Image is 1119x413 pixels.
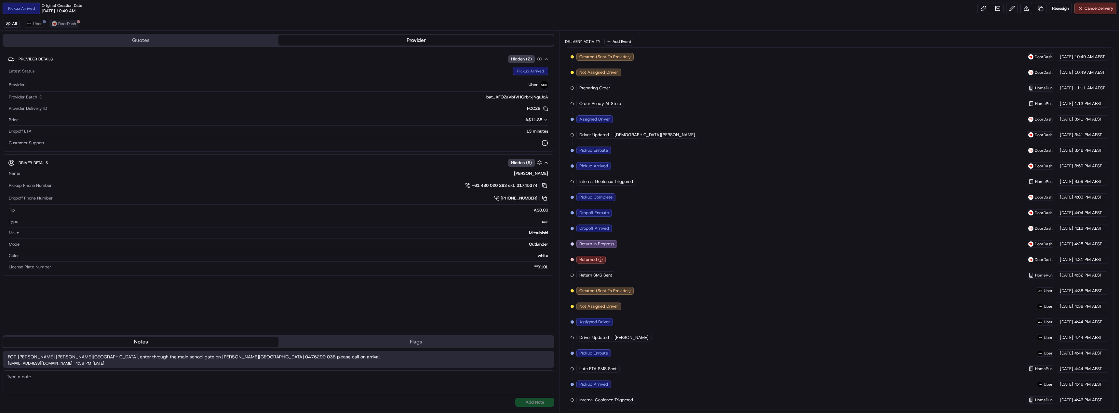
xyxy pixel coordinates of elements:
[491,117,548,123] button: A$11.88
[1074,179,1102,185] span: 3:59 PM AEST
[1044,319,1053,325] span: Uber
[1060,335,1073,341] span: [DATE]
[1074,381,1102,387] span: 4:46 PM AEST
[19,57,53,62] span: Provider Details
[1029,273,1053,278] button: HomeRun
[508,55,544,63] button: Hidden (2)
[1035,101,1053,106] span: HomeRun
[494,195,548,202] a: [PHONE_NUMBER]
[1049,3,1072,14] button: Reassign
[529,82,538,88] span: Uber
[9,171,20,176] span: Name
[1074,132,1102,138] span: 3:41 PM AEST
[614,132,695,138] span: [DEMOGRAPHIC_DATA][PERSON_NAME]
[579,148,608,153] span: Pickup Enroute
[23,241,548,247] div: Outlander
[1028,70,1033,75] img: doordash_logo_v2.png
[1060,116,1073,122] span: [DATE]
[1074,319,1102,325] span: 4:44 PM AEST
[1060,194,1073,200] span: [DATE]
[8,361,73,365] span: [EMAIL_ADDRESS][DOMAIN_NAME]
[1028,241,1033,247] img: doordash_logo_v2.png
[1060,179,1073,185] span: [DATE]
[465,182,548,189] a: +61 480 020 263 ext. 31745374
[9,117,19,123] span: Price
[1074,288,1102,294] span: 4:38 PM AEST
[3,337,278,347] button: Notes
[22,230,548,236] div: Mitsubishi
[9,219,18,225] span: Type
[565,39,600,44] div: Delivery Activity
[579,350,608,356] span: Pickup Enroute
[23,171,548,176] div: [PERSON_NAME]
[579,101,621,107] span: Order Ready At Store
[508,159,544,167] button: Hidden (5)
[1074,163,1102,169] span: 3:59 PM AEST
[3,35,278,45] button: Quotes
[75,361,91,365] span: 4:38 PM
[1052,6,1069,11] span: Reassign
[1074,194,1102,200] span: 4:03 PM AEST
[1060,272,1073,278] span: [DATE]
[1028,148,1033,153] img: doordash_logo_v2.png
[1028,257,1033,262] img: doordash_logo_v2.png
[1060,163,1073,169] span: [DATE]
[1035,366,1053,371] span: HomeRun
[19,160,48,165] span: Driver Details
[9,128,32,134] span: Dropoff ETA
[579,226,609,231] span: Dropoff Arrived
[1074,116,1102,122] span: 3:41 PM AEST
[1074,272,1102,278] span: 4:32 PM AEST
[579,257,597,263] span: Returned
[1074,148,1102,153] span: 3:42 PM AEST
[9,264,51,270] span: License Plate Number
[52,21,57,26] img: doordash_logo_v2.png
[1044,335,1053,340] span: Uber
[9,195,53,201] span: Dropoff Phone Number
[1044,304,1053,309] span: Uber
[1029,397,1053,403] button: HomeRun
[9,140,45,146] span: Customer Support
[1074,54,1105,60] span: 10:49 AM AEST
[18,207,548,213] div: A$0.00
[1035,195,1053,200] span: DoorDash
[1035,70,1053,75] span: DoorDash
[579,397,633,403] span: Internal Geofence Triggered
[278,337,554,347] button: Flags
[1060,350,1073,356] span: [DATE]
[1060,257,1073,263] span: [DATE]
[21,219,548,225] div: car
[1074,366,1102,372] span: 4:44 PM AEST
[501,195,537,201] span: [PHONE_NUMBER]
[1060,54,1073,60] span: [DATE]
[1060,226,1073,231] span: [DATE]
[1029,179,1053,184] button: HomeRun
[579,116,610,122] span: Assigned Driver
[1044,288,1053,293] span: Uber
[49,20,79,28] button: DoorDash
[579,366,617,372] span: Late ETA SMS Sent
[579,288,631,294] span: Created (Sent To Provider)
[33,21,42,26] span: Uber
[1074,303,1102,309] span: 4:38 PM AEST
[1028,117,1033,122] img: doordash_logo_v2.png
[1037,304,1043,309] img: uber-new-logo.jpeg
[1028,54,1033,59] img: doordash_logo_v2.png
[1074,335,1102,341] span: 4:44 PM AEST
[9,253,19,259] span: Color
[472,183,537,188] span: +61 480 020 263 ext. 31745374
[579,132,609,138] span: Driver Updated
[1035,117,1053,122] span: DoorDash
[9,230,19,236] span: Make
[604,38,633,45] button: Add Event
[1044,382,1053,387] span: Uber
[1060,397,1073,403] span: [DATE]
[579,70,618,75] span: Not Assigned Driver
[486,94,548,100] span: bat_XFOZaVbfVHGrbrxjNguJcA
[9,106,47,111] span: Provider Delivery ID
[1037,288,1043,293] img: uber-new-logo.jpeg
[1035,85,1053,91] span: HomeRun
[1060,101,1073,107] span: [DATE]
[579,163,608,169] span: Pickup Arrived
